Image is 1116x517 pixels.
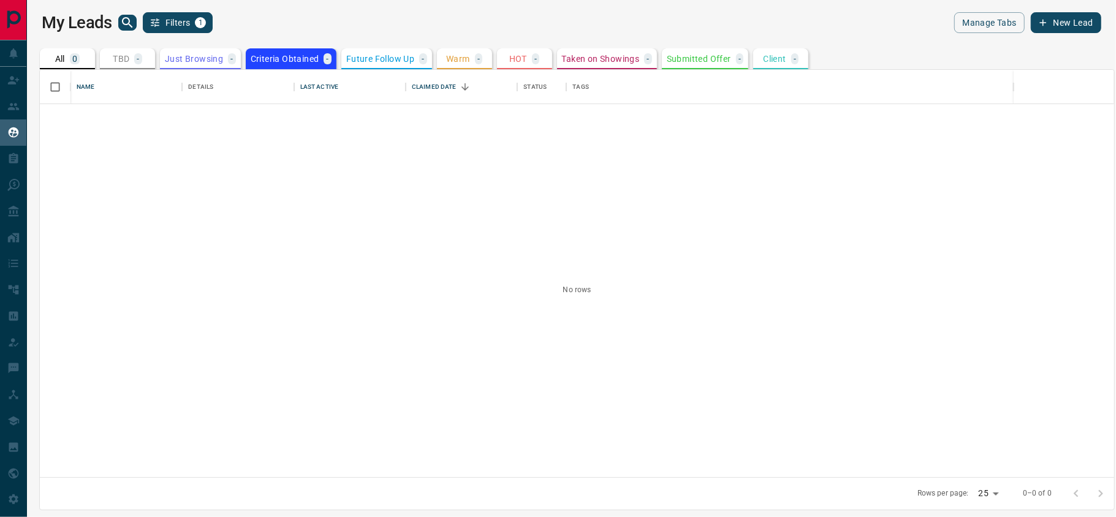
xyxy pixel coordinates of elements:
[763,55,786,63] p: Client
[406,70,517,104] div: Claimed Date
[346,55,414,63] p: Future Follow Up
[72,55,77,63] p: 0
[412,70,457,104] div: Claimed Date
[300,70,338,104] div: Last Active
[566,70,1013,104] div: Tags
[667,55,731,63] p: Submitted Offer
[794,55,796,63] p: -
[42,13,112,32] h1: My Leads
[647,55,649,63] p: -
[446,55,470,63] p: Warm
[1023,488,1052,499] p: 0–0 of 0
[534,55,537,63] p: -
[974,485,1003,502] div: 25
[77,70,95,104] div: Name
[422,55,424,63] p: -
[954,12,1024,33] button: Manage Tabs
[182,70,294,104] div: Details
[188,70,213,104] div: Details
[251,55,319,63] p: Criteria Obtained
[165,55,223,63] p: Just Browsing
[230,55,233,63] p: -
[917,488,969,499] p: Rows per page:
[738,55,741,63] p: -
[509,55,527,63] p: HOT
[55,55,65,63] p: All
[196,18,205,27] span: 1
[70,70,182,104] div: Name
[1031,12,1101,33] button: New Lead
[294,70,406,104] div: Last Active
[477,55,480,63] p: -
[517,70,566,104] div: Status
[137,55,139,63] p: -
[143,12,213,33] button: Filters1
[523,70,547,104] div: Status
[562,55,640,63] p: Taken on Showings
[457,78,474,96] button: Sort
[113,55,129,63] p: TBD
[326,55,328,63] p: -
[572,70,589,104] div: Tags
[118,15,137,31] button: search button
